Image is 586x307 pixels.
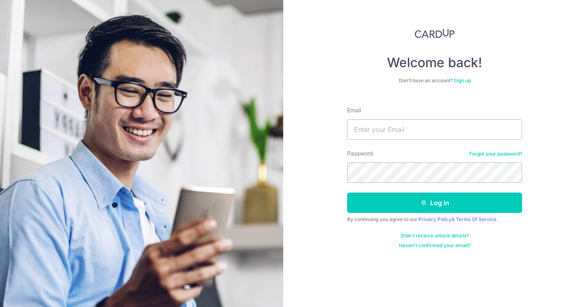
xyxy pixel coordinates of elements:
[399,242,470,249] a: Haven't confirmed your email?
[347,216,522,223] div: By continuing you agree to our &
[347,106,361,114] label: Email
[454,77,471,83] a: Sign up
[347,149,373,158] label: Password
[415,29,455,38] img: CardUp Logo
[347,55,522,71] h4: Welcome back!
[401,232,469,239] a: Didn't receive unlock details?
[347,119,522,140] input: Enter your Email
[418,216,452,222] a: Privacy Policy
[347,77,522,84] div: Don’t have an account?
[469,151,522,157] a: Forgot your password?
[456,216,496,222] a: Terms Of Service
[347,193,522,213] button: Log in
